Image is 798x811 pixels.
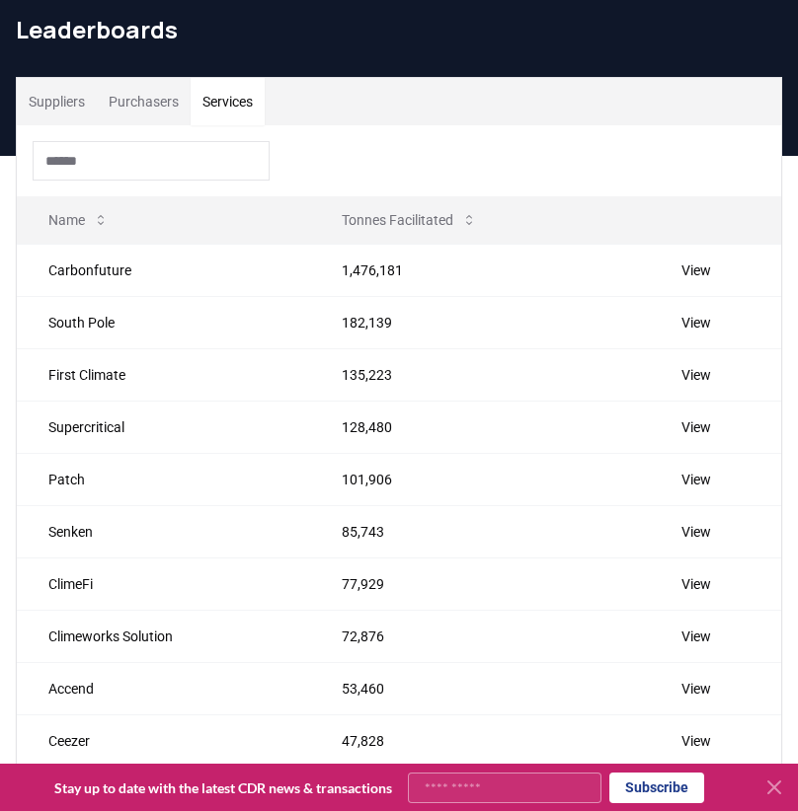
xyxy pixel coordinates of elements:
[310,505,649,557] td: 85,743
[681,470,711,489] a: View
[191,78,265,125] button: Services
[33,200,124,240] button: Name
[310,296,649,348] td: 182,139
[17,296,310,348] td: South Pole
[310,662,649,714] td: 53,460
[681,731,711,751] a: View
[326,200,493,240] button: Tonnes Facilitated
[310,453,649,505] td: 101,906
[310,610,649,662] td: 72,876
[17,453,310,505] td: Patch
[310,714,649,767] td: 47,828
[681,627,711,646] a: View
[681,313,711,332] a: View
[17,401,310,453] td: Supercritical
[17,714,310,767] td: Ceezer
[310,401,649,453] td: 128,480
[310,557,649,610] td: 77,929
[17,557,310,610] td: ClimeFi
[310,244,649,296] td: 1,476,181
[97,78,191,125] button: Purchasers
[681,417,711,437] a: View
[681,522,711,542] a: View
[17,78,97,125] button: Suppliers
[17,662,310,714] td: Accend
[681,679,711,699] a: View
[17,610,310,662] td: Climeworks Solution
[17,348,310,401] td: First Climate
[17,244,310,296] td: Carbonfuture
[681,365,711,385] a: View
[681,260,711,280] a: View
[17,505,310,557] td: Senken
[310,348,649,401] td: 135,223
[681,574,711,594] a: View
[16,14,782,45] h1: Leaderboards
